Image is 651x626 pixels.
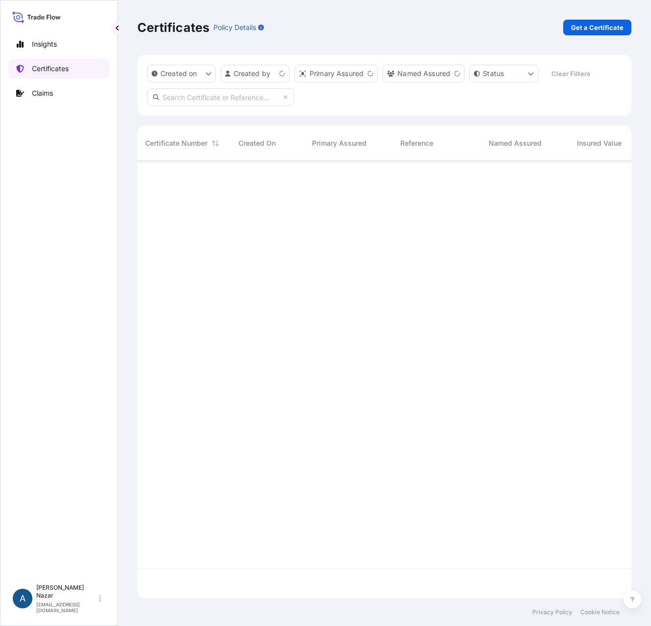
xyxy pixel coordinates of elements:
[160,69,197,78] p: Created on
[310,69,364,78] p: Primary Assured
[483,69,504,78] p: Status
[213,23,256,32] p: Policy Details
[20,594,26,603] span: A
[145,138,208,148] span: Certificate Number
[551,69,590,78] p: Clear Filters
[8,34,109,54] a: Insights
[571,23,624,32] p: Get a Certificate
[32,64,69,74] p: Certificates
[147,65,216,82] button: createdOn Filter options
[32,88,53,98] p: Claims
[312,138,366,148] span: Primary Assured
[32,39,57,49] p: Insights
[383,65,465,82] button: cargoOwner Filter options
[532,608,573,616] a: Privacy Policy
[8,83,109,103] a: Claims
[489,138,542,148] span: Named Assured
[543,66,598,81] button: Clear Filters
[234,69,271,78] p: Created by
[469,65,538,82] button: certificateStatus Filter options
[221,65,289,82] button: createdBy Filter options
[238,138,276,148] span: Created On
[400,138,433,148] span: Reference
[36,584,97,600] p: [PERSON_NAME] Nazar
[137,20,209,35] p: Certificates
[577,138,622,148] span: Insured Value
[36,601,97,613] p: [EMAIL_ADDRESS][DOMAIN_NAME]
[563,20,631,35] a: Get a Certificate
[580,608,620,616] a: Cookie Notice
[147,88,294,106] input: Search Certificate or Reference...
[209,137,221,149] button: Sort
[397,69,450,78] p: Named Assured
[294,65,378,82] button: distributor Filter options
[8,59,109,78] a: Certificates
